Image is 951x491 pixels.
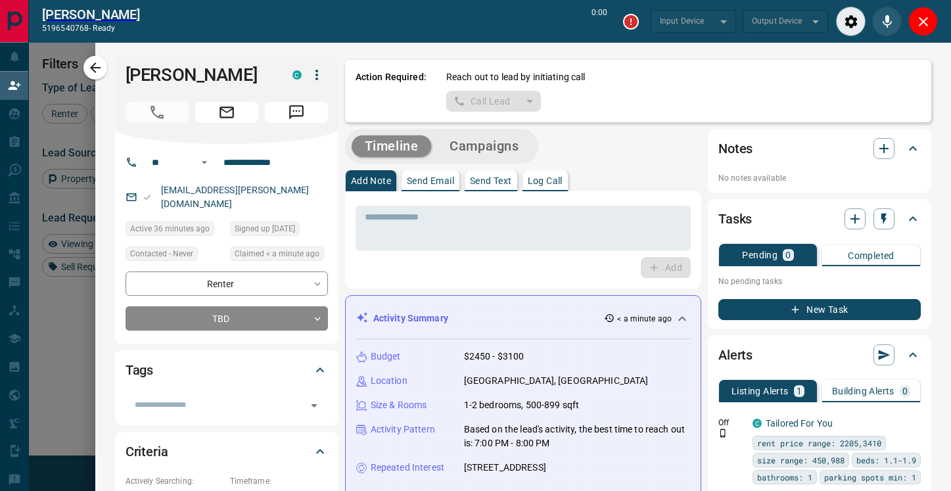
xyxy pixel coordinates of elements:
[195,102,258,123] span: Email
[591,7,607,36] p: 0:00
[757,471,812,484] span: bathrooms: 1
[42,7,140,22] h2: [PERSON_NAME]
[407,176,454,185] p: Send Email
[757,436,881,450] span: rent price range: 2205,3410
[908,7,938,36] div: Close
[836,7,866,36] div: Audio Settings
[872,7,902,36] div: Mute
[797,386,802,396] p: 1
[464,374,649,388] p: [GEOGRAPHIC_DATA], [GEOGRAPHIC_DATA]
[356,70,427,112] p: Action Required:
[753,419,762,428] div: condos.ca
[718,417,745,429] p: Off
[902,386,908,396] p: 0
[718,271,921,291] p: No pending tasks
[371,398,427,412] p: Size & Rooms
[130,222,210,235] span: Active 36 minutes ago
[42,22,140,34] p: 5196540768 -
[93,24,115,33] span: ready
[230,475,328,487] p: Timeframe:
[265,102,328,123] span: Message
[731,386,789,396] p: Listing Alerts
[371,350,401,363] p: Budget
[143,193,152,202] svg: Email Valid
[742,250,777,260] p: Pending
[856,454,916,467] span: beds: 1.1-1.9
[126,354,328,386] div: Tags
[528,176,563,185] p: Log Call
[352,135,432,157] button: Timeline
[356,306,690,331] div: Activity Summary< a minute ago
[718,299,921,320] button: New Task
[766,418,833,429] a: Tailored For You
[757,454,845,467] span: size range: 450,988
[848,251,894,260] p: Completed
[305,396,323,415] button: Open
[470,176,512,185] p: Send Text
[464,350,524,363] p: $2450 - $3100
[718,429,728,438] svg: Push Notification Only
[161,185,310,209] a: [EMAIL_ADDRESS][PERSON_NAME][DOMAIN_NAME]
[126,360,153,381] h2: Tags
[126,222,223,240] div: Thu Aug 14 2025
[436,135,532,157] button: Campaigns
[126,102,189,123] span: Call
[718,208,752,229] h2: Tasks
[126,436,328,467] div: Criteria
[130,247,193,260] span: Contacted - Never
[126,441,168,462] h2: Criteria
[824,471,916,484] span: parking spots min: 1
[617,313,672,325] p: < a minute ago
[292,70,302,80] div: condos.ca
[718,172,921,184] p: No notes available
[235,247,319,260] span: Claimed < a minute ago
[371,461,444,475] p: Repeated Interest
[371,374,407,388] p: Location
[464,461,546,475] p: [STREET_ADDRESS]
[446,91,542,112] div: split button
[718,138,753,159] h2: Notes
[718,133,921,164] div: Notes
[230,246,328,265] div: Thu Aug 14 2025
[718,339,921,371] div: Alerts
[126,271,328,296] div: Renter
[126,64,273,85] h1: [PERSON_NAME]
[197,154,212,170] button: Open
[351,176,391,185] p: Add Note
[126,306,328,331] div: TBD
[718,203,921,235] div: Tasks
[785,250,791,260] p: 0
[718,344,753,365] h2: Alerts
[373,312,448,325] p: Activity Summary
[126,475,223,487] p: Actively Searching:
[446,70,586,84] p: Reach out to lead by initiating call
[230,222,328,240] div: Tue Aug 08 2023
[235,222,295,235] span: Signed up [DATE]
[464,423,690,450] p: Based on the lead's activity, the best time to reach out is: 7:00 PM - 8:00 PM
[832,386,894,396] p: Building Alerts
[371,423,435,436] p: Activity Pattern
[464,398,579,412] p: 1-2 bedrooms, 500-899 sqft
